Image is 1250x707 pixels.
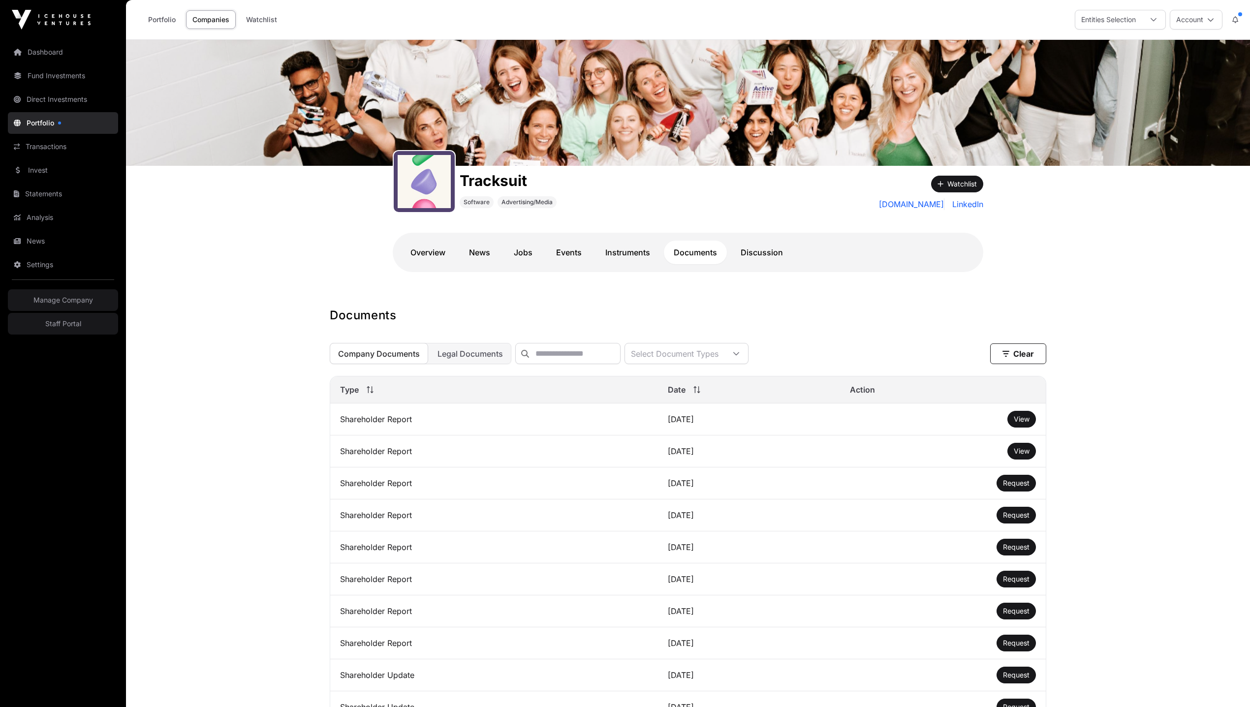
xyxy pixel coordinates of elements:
[464,198,490,206] span: Software
[12,10,91,30] img: Icehouse Ventures Logo
[460,172,557,189] h1: Tracksuit
[8,65,118,87] a: Fund Investments
[997,507,1036,523] button: Request
[8,159,118,181] a: Invest
[126,40,1250,166] img: Tracksuit
[546,241,592,264] a: Events
[8,183,118,205] a: Statements
[1007,443,1036,460] button: View
[8,89,118,110] a: Direct Investments
[8,136,118,157] a: Transactions
[142,10,182,29] a: Portfolio
[1014,447,1030,455] span: View
[330,307,1046,323] h1: Documents
[664,241,727,264] a: Documents
[8,254,118,276] a: Settings
[668,384,686,396] span: Date
[931,176,983,192] button: Watchlist
[1003,606,1030,616] a: Request
[658,563,840,595] td: [DATE]
[1003,639,1030,647] span: Request
[338,349,420,359] span: Company Documents
[8,112,118,134] a: Portfolio
[997,667,1036,683] button: Request
[1003,575,1030,583] span: Request
[658,595,840,627] td: [DATE]
[330,435,658,467] td: Shareholder Report
[330,659,658,691] td: Shareholder Update
[8,41,118,63] a: Dashboard
[1003,638,1030,648] a: Request
[948,198,983,210] a: LinkedIn
[1003,670,1030,680] a: Request
[8,289,118,311] a: Manage Company
[658,435,840,467] td: [DATE]
[437,349,503,359] span: Legal Documents
[1014,415,1030,423] span: View
[997,571,1036,587] button: Request
[330,563,658,595] td: Shareholder Report
[997,603,1036,619] button: Request
[990,343,1046,364] button: Clear
[330,467,658,499] td: Shareholder Report
[1003,511,1030,519] span: Request
[8,207,118,228] a: Analysis
[330,343,428,364] button: Company Documents
[340,384,359,396] span: Type
[8,230,118,252] a: News
[997,539,1036,555] button: Request
[330,595,658,627] td: Shareholder Report
[1003,478,1030,488] a: Request
[1003,671,1030,679] span: Request
[330,499,658,531] td: Shareholder Report
[1003,479,1030,487] span: Request
[330,403,658,435] td: Shareholder Report
[997,635,1036,651] button: Request
[658,627,840,659] td: [DATE]
[504,241,542,264] a: Jobs
[879,198,944,210] a: [DOMAIN_NAME]
[1003,542,1030,552] a: Request
[330,627,658,659] td: Shareholder Report
[330,531,658,563] td: Shareholder Report
[1201,660,1250,707] iframe: Chat Widget
[240,10,283,29] a: Watchlist
[459,241,500,264] a: News
[658,659,840,691] td: [DATE]
[401,241,975,264] nav: Tabs
[1075,10,1142,29] div: Entities Selection
[8,313,118,335] a: Staff Portal
[1003,607,1030,615] span: Request
[401,241,455,264] a: Overview
[997,475,1036,492] button: Request
[595,241,660,264] a: Instruments
[1003,510,1030,520] a: Request
[1007,411,1036,428] button: View
[658,403,840,435] td: [DATE]
[1003,574,1030,584] a: Request
[1170,10,1222,30] button: Account
[850,384,875,396] span: Action
[1003,543,1030,551] span: Request
[658,467,840,499] td: [DATE]
[658,531,840,563] td: [DATE]
[731,241,793,264] a: Discussion
[1014,446,1030,456] a: View
[186,10,236,29] a: Companies
[398,155,451,208] img: gotracksuit_logo.jpeg
[658,499,840,531] td: [DATE]
[429,343,511,364] button: Legal Documents
[625,343,724,364] div: Select Document Types
[1014,414,1030,424] a: View
[501,198,553,206] span: Advertising/Media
